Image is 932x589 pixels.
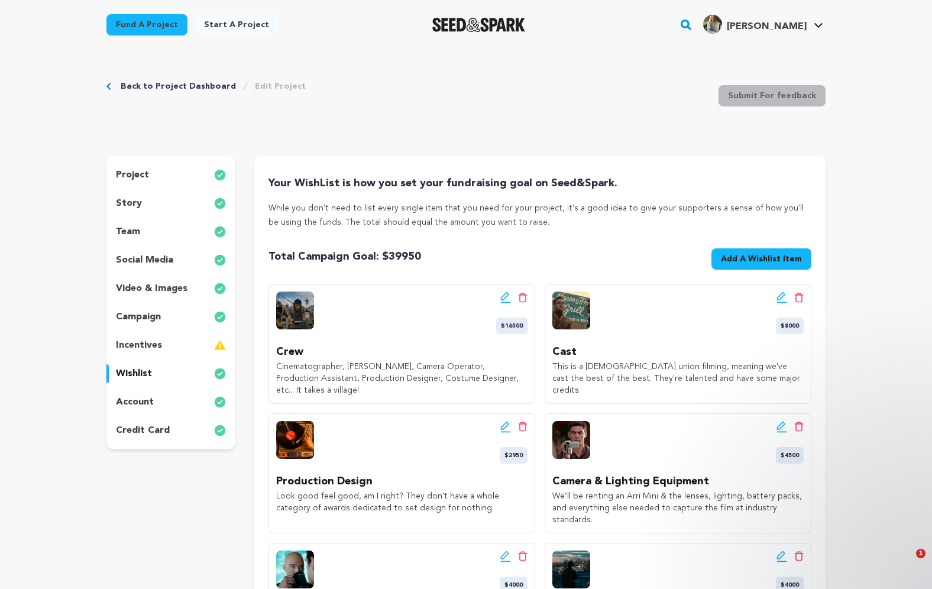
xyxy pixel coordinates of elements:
img: check-circle-full.svg [214,281,226,296]
img: wishlist [552,551,590,588]
p: project [116,168,149,182]
img: check-circle-full.svg [214,310,226,324]
p: We’ll be renting an Arri Mini & the lenses, lighting, battery packs, and everything else needed t... [552,490,804,526]
img: check-circle-full.svg [214,196,226,211]
img: check-circle-full.svg [214,395,226,409]
p: Camera & Lighting Equipment [552,473,804,490]
button: Submit For feedback [719,85,826,106]
span: Add A Wishlist Item [721,253,802,265]
span: $4500 [776,447,804,464]
img: wishlist [552,292,590,329]
a: Sophie H.'s Profile [701,12,826,34]
img: check-circle-full.svg [214,367,226,381]
p: Crew [276,344,528,361]
p: team [116,225,140,239]
img: wishlist [276,551,314,588]
p: This is a [DEMOGRAPHIC_DATA] union filming, meaning we've cast the best of the best. They're tale... [552,361,804,396]
button: project [106,166,235,185]
p: While you don't need to list every single item that you need for your project, it's a good idea t... [268,201,811,229]
button: team [106,222,235,241]
img: 292c8133a83a1c03.jpg [703,15,722,34]
span: 39950 [389,251,421,262]
h4: Your WishList is how you set your fundraising goal on Seed&Spark. [268,175,811,192]
p: credit card [116,423,170,438]
p: social media [116,253,173,267]
button: account [106,393,235,412]
img: wishlist [552,421,590,459]
span: 1 [916,549,925,558]
p: Cast [552,344,804,361]
p: story [116,196,142,211]
button: wishlist [106,364,235,383]
img: check-circle-full.svg [214,168,226,182]
p: incentives [116,338,162,352]
span: $2950 [500,447,528,464]
a: Back to Project Dashboard [121,80,236,92]
a: Fund a project [106,14,187,35]
p: wishlist [116,367,152,381]
img: check-circle-full.svg [214,253,226,267]
p: Production Design [276,473,528,490]
img: wishlist [276,292,314,329]
p: account [116,395,154,409]
span: $8000 [776,318,804,334]
a: Edit Project [255,80,306,92]
button: campaign [106,308,235,326]
span: Sophie H.'s Profile [701,12,826,37]
button: incentives [106,336,235,355]
img: wishlist [276,421,314,459]
p: campaign [116,310,161,324]
img: check-circle-full.svg [214,225,226,239]
p: Cinematographer, [PERSON_NAME], Camera Operator, Production Assistant, Production Designer, Costu... [276,361,528,396]
iframe: Intercom live chat [892,549,920,577]
button: credit card [106,421,235,440]
img: warning-full.svg [214,338,226,352]
p: video & images [116,281,187,296]
span: Total Campaign Goal: $ [268,248,421,265]
button: story [106,194,235,213]
a: Start a project [195,14,279,35]
div: Breadcrumb [106,80,306,92]
span: $16500 [496,318,528,334]
p: Look good feel good, am I right? They don't have a whole category of awards dedicated to set desi... [276,490,528,514]
button: video & images [106,279,235,298]
span: [PERSON_NAME] [727,22,807,31]
img: check-circle-full.svg [214,423,226,438]
button: social media [106,251,235,270]
button: Add A Wishlist Item [711,248,811,270]
div: Sophie H.'s Profile [703,15,807,34]
img: Seed&Spark Logo Dark Mode [432,18,525,32]
a: Seed&Spark Homepage [432,18,525,32]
